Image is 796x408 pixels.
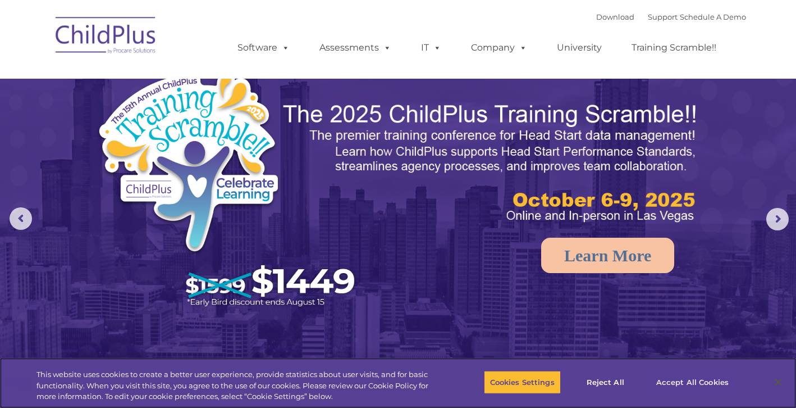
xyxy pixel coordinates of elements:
[766,370,790,395] button: Close
[50,9,162,65] img: ChildPlus by Procare Solutions
[570,370,641,394] button: Reject All
[36,369,438,402] div: This website uses cookies to create a better user experience, provide statistics about user visit...
[648,12,678,21] a: Support
[460,37,538,59] a: Company
[410,37,452,59] a: IT
[226,37,301,59] a: Software
[546,37,613,59] a: University
[156,120,204,129] span: Phone number
[620,37,728,59] a: Training Scramble!!
[680,12,746,21] a: Schedule A Demo
[541,238,674,273] a: Learn More
[156,74,190,83] span: Last name
[484,370,561,394] button: Cookies Settings
[650,370,735,394] button: Accept All Cookies
[596,12,746,21] font: |
[308,37,402,59] a: Assessments
[596,12,634,21] a: Download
